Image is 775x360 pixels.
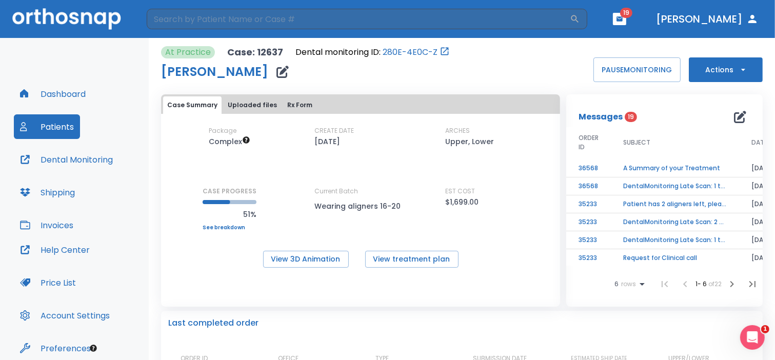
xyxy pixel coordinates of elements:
[209,126,236,135] p: Package
[446,126,470,135] p: ARCHES
[611,249,739,267] td: Request for Clinical call
[566,231,611,249] td: 35233
[14,82,92,106] button: Dashboard
[566,177,611,195] td: 36568
[566,159,611,177] td: 36568
[689,57,763,82] button: Actions
[566,213,611,231] td: 35233
[203,208,256,221] p: 51%
[203,187,256,196] p: CASE PROGRESS
[365,251,459,268] button: View treatment plan
[579,111,623,123] p: Messages
[611,213,739,231] td: DentalMonitoring Late Scan: 2 - 4 Weeks Notification
[623,138,650,147] span: SUBJECT
[161,66,268,78] h1: [PERSON_NAME]
[579,133,599,152] span: ORDER ID
[383,46,438,58] a: 280E-4E0C-Z
[620,8,632,18] span: 19
[751,138,767,147] span: DATE
[12,8,121,29] img: Orthosnap
[619,281,636,288] span: rows
[446,187,475,196] p: EST COST
[614,281,619,288] span: 6
[593,57,681,82] button: PAUSEMONITORING
[14,180,81,205] button: Shipping
[89,344,98,353] div: Tooltip anchor
[163,96,558,114] div: tabs
[227,46,283,58] p: Case: 12637
[14,303,116,328] button: Account Settings
[14,270,82,295] button: Price List
[314,135,340,148] p: [DATE]
[14,237,96,262] button: Help Center
[295,46,381,58] p: Dental monitoring ID:
[611,177,739,195] td: DentalMonitoring Late Scan: 1 to 2 Weeks Notification
[446,196,479,208] p: $1,699.00
[209,136,250,147] span: Up to 50 Steps (100 aligners)
[652,10,763,28] button: [PERSON_NAME]
[625,112,637,122] span: 19
[147,9,570,29] input: Search by Patient Name or Case #
[761,325,769,333] span: 1
[314,200,407,212] p: Wearing aligners 16-20
[611,195,739,213] td: Patient has 2 aligners left, please order next set!
[611,231,739,249] td: DentalMonitoring Late Scan: 1 to 2 Weeks Notification
[263,251,349,268] button: View 3D Animation
[163,96,222,114] button: Case Summary
[314,187,407,196] p: Current Batch
[14,147,119,172] button: Dental Monitoring
[695,279,708,288] span: 1 - 6
[708,279,722,288] span: of 22
[224,96,281,114] button: Uploaded files
[14,213,80,237] button: Invoices
[611,159,739,177] td: A Summary of your Treatment
[566,249,611,267] td: 35233
[165,46,211,58] p: At Practice
[314,126,354,135] p: CREATE DATE
[203,225,256,231] a: See breakdown
[168,317,259,329] p: Last completed order
[295,46,450,58] div: Open patient in dental monitoring portal
[283,96,316,114] button: Rx Form
[566,195,611,213] td: 35233
[446,135,494,148] p: Upper, Lower
[14,114,80,139] button: Patients
[740,325,765,350] iframe: Intercom live chat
